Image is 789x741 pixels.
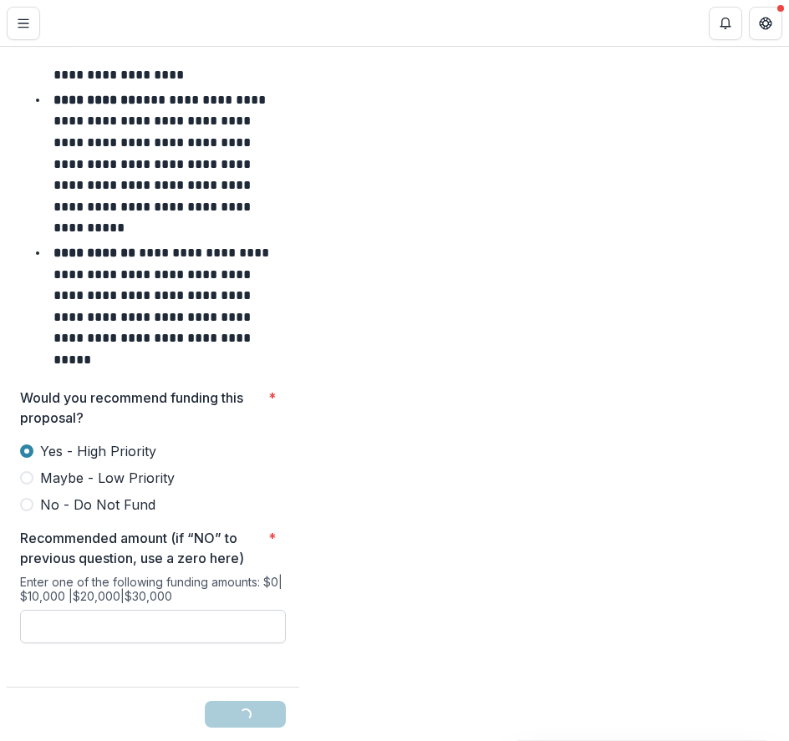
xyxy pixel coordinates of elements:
[40,495,155,515] span: No - Do Not Fund
[20,575,286,610] div: Enter one of the following funding amounts: $0| $10,000 |$20,000|$30,000
[20,388,262,428] p: Would you recommend funding this proposal?
[749,7,782,40] button: Get Help
[40,468,175,488] span: Maybe - Low Priority
[7,7,40,40] button: Toggle Menu
[40,441,156,461] span: Yes - High Priority
[709,7,742,40] button: Notifications
[20,528,262,568] p: Recommended amount (if “NO” to previous question, use a zero here)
